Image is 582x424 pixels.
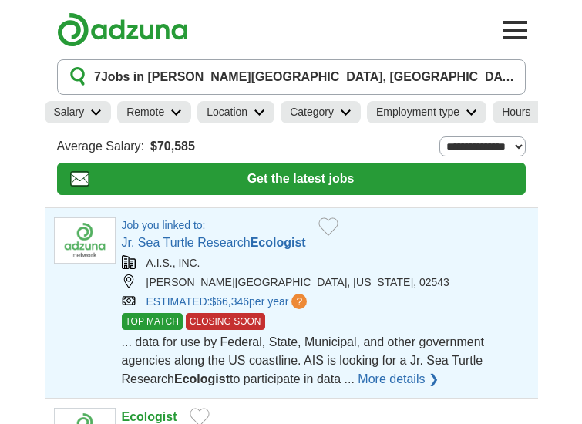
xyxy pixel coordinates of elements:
[502,104,530,120] h2: Hours
[290,104,334,120] h2: Category
[207,104,247,120] h2: Location
[291,294,307,309] span: ?
[45,101,112,123] a: Salary
[57,12,188,47] img: Adzuna logo
[146,294,311,310] a: ESTIMATED:$66,346per year?
[498,13,532,47] button: Toggle main navigation menu
[94,68,101,86] span: 7
[318,217,338,236] button: Add to favorite jobs
[367,101,486,123] a: Employment type
[186,313,265,330] span: CLOSING SOON
[122,410,177,423] a: Ecologist
[493,101,557,123] a: Hours
[210,295,249,308] span: $66,346
[122,335,484,385] span: ... data for use by Federal, State, Municipal, and other government agencies along the US coastli...
[122,236,306,249] a: Jr. Sea Turtle ResearchEcologist
[251,236,306,249] strong: Ecologist
[54,217,116,264] img: Company logo
[197,101,274,123] a: Location
[89,170,513,188] span: Get the latest jobs
[57,136,526,156] div: Average Salary:
[57,59,526,95] button: 7Jobs in [PERSON_NAME][GEOGRAPHIC_DATA], [GEOGRAPHIC_DATA]
[376,104,459,120] h2: Employment type
[281,101,361,123] a: Category
[117,101,191,123] a: Remote
[122,274,529,291] div: [PERSON_NAME][GEOGRAPHIC_DATA], [US_STATE], 02543
[122,313,183,330] span: TOP MATCH
[122,217,306,234] p: Job you linked to:
[94,68,515,86] h1: Jobs in [PERSON_NAME][GEOGRAPHIC_DATA], [GEOGRAPHIC_DATA]
[126,104,164,120] h2: Remote
[57,163,526,195] button: Get the latest jobs
[54,104,85,120] h2: Salary
[150,137,195,156] span: $70,585
[122,255,529,271] div: A.I.S., INC.
[358,370,439,389] a: More details ❯
[174,372,230,385] strong: Ecologist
